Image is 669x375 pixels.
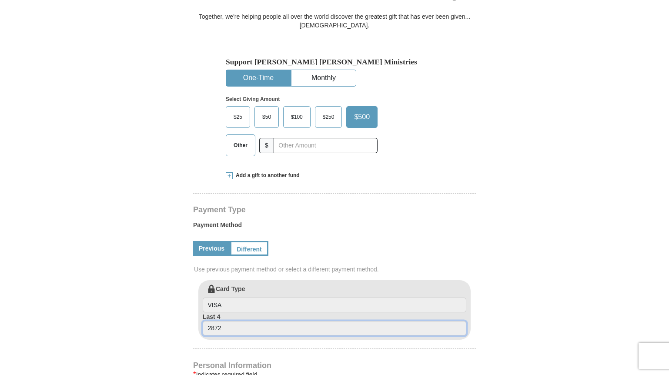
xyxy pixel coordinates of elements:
h5: Support [PERSON_NAME] [PERSON_NAME] Ministries [226,57,443,67]
span: $250 [318,110,339,124]
span: $ [259,138,274,153]
span: $25 [229,110,247,124]
label: Payment Method [193,221,476,234]
input: Last 4 [203,321,466,336]
strong: Select Giving Amount [226,96,280,102]
span: $500 [350,110,374,124]
button: Monthly [291,70,356,86]
h4: Personal Information [193,362,476,369]
a: Previous [193,241,230,256]
span: Other [229,139,252,152]
input: Other Amount [274,138,378,153]
div: Together, we're helping people all over the world discover the greatest gift that has ever been g... [193,12,476,30]
span: Use previous payment method or select a different payment method. [194,265,477,274]
input: Card Type [203,298,466,312]
label: Card Type [203,285,466,312]
span: Add a gift to another fund [233,172,300,179]
label: Last 4 [203,312,466,336]
button: One-Time [226,70,291,86]
span: $100 [287,110,307,124]
span: $50 [258,110,275,124]
a: Different [230,241,268,256]
h4: Payment Type [193,206,476,213]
